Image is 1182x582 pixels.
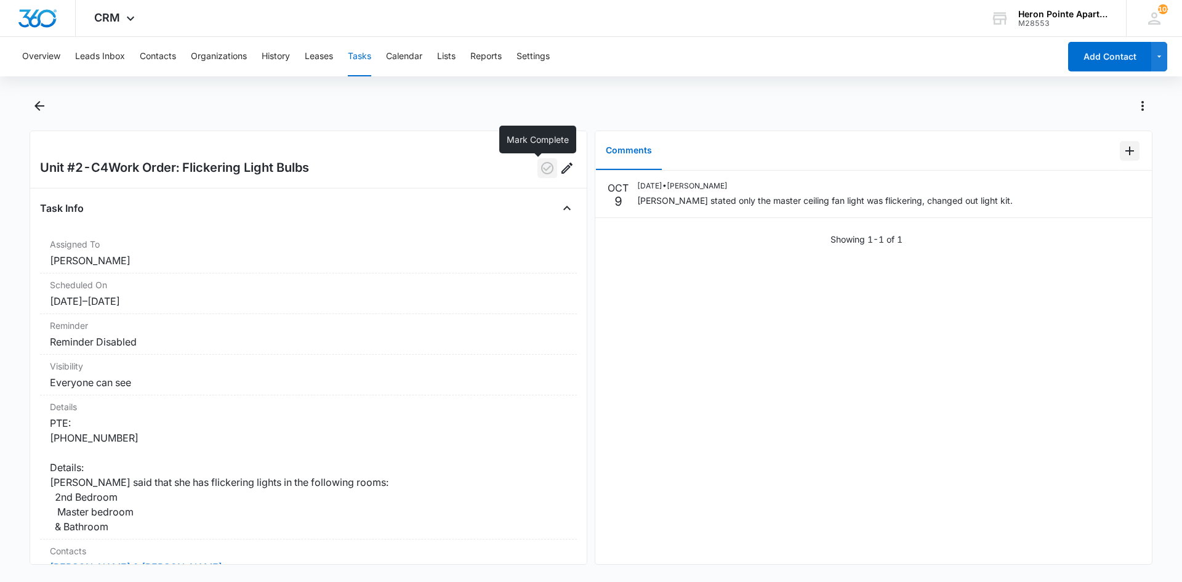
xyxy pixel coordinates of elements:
[1158,4,1168,14] div: notifications count
[22,37,60,76] button: Overview
[470,37,502,76] button: Reports
[50,375,567,390] dd: Everyone can see
[40,355,577,395] div: VisibilityEveryone can see
[1018,9,1108,19] div: account name
[437,37,456,76] button: Lists
[614,195,622,208] p: 9
[50,334,567,349] dd: Reminder Disabled
[50,561,222,573] a: [PERSON_NAME] & [PERSON_NAME]
[50,294,567,309] dd: [DATE] – [DATE]
[557,158,577,178] button: Edit
[50,400,567,413] dt: Details
[40,201,84,216] h4: Task Info
[608,180,629,195] p: OCT
[386,37,422,76] button: Calendar
[557,198,577,218] button: Close
[50,416,567,534] dd: PTE: [PHONE_NUMBER] Details: [PERSON_NAME] said that she has flickering lights in the following r...
[596,132,662,170] button: Comments
[50,319,567,332] dt: Reminder
[40,540,577,580] div: Contacts[PERSON_NAME] & [PERSON_NAME]
[262,37,290,76] button: History
[348,37,371,76] button: Tasks
[637,194,1013,207] p: [PERSON_NAME] stated only the master ceiling fan light was flickering, changed out light kit.
[191,37,247,76] button: Organizations
[50,544,567,557] dt: Contacts
[1120,141,1140,161] button: Add Comment
[40,233,577,273] div: Assigned To[PERSON_NAME]
[305,37,333,76] button: Leases
[517,37,550,76] button: Settings
[499,126,576,153] div: Mark Complete
[40,395,577,540] div: DetailsPTE: [PHONE_NUMBER] Details: [PERSON_NAME] said that she has flickering lights in the foll...
[1158,4,1168,14] span: 103
[1018,19,1108,28] div: account id
[140,37,176,76] button: Contacts
[830,233,903,246] p: Showing 1-1 of 1
[40,158,309,178] h2: Unit #2-C4Work Order: Flickering Light Bulbs
[637,180,1013,192] p: [DATE] • [PERSON_NAME]
[30,96,49,116] button: Back
[50,360,567,373] dt: Visibility
[94,11,120,24] span: CRM
[50,238,567,251] dt: Assigned To
[50,278,567,291] dt: Scheduled On
[75,37,125,76] button: Leads Inbox
[40,314,577,355] div: ReminderReminder Disabled
[1068,42,1151,71] button: Add Contact
[1133,96,1152,116] button: Actions
[50,253,567,268] dd: [PERSON_NAME]
[40,273,577,314] div: Scheduled On[DATE]–[DATE]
